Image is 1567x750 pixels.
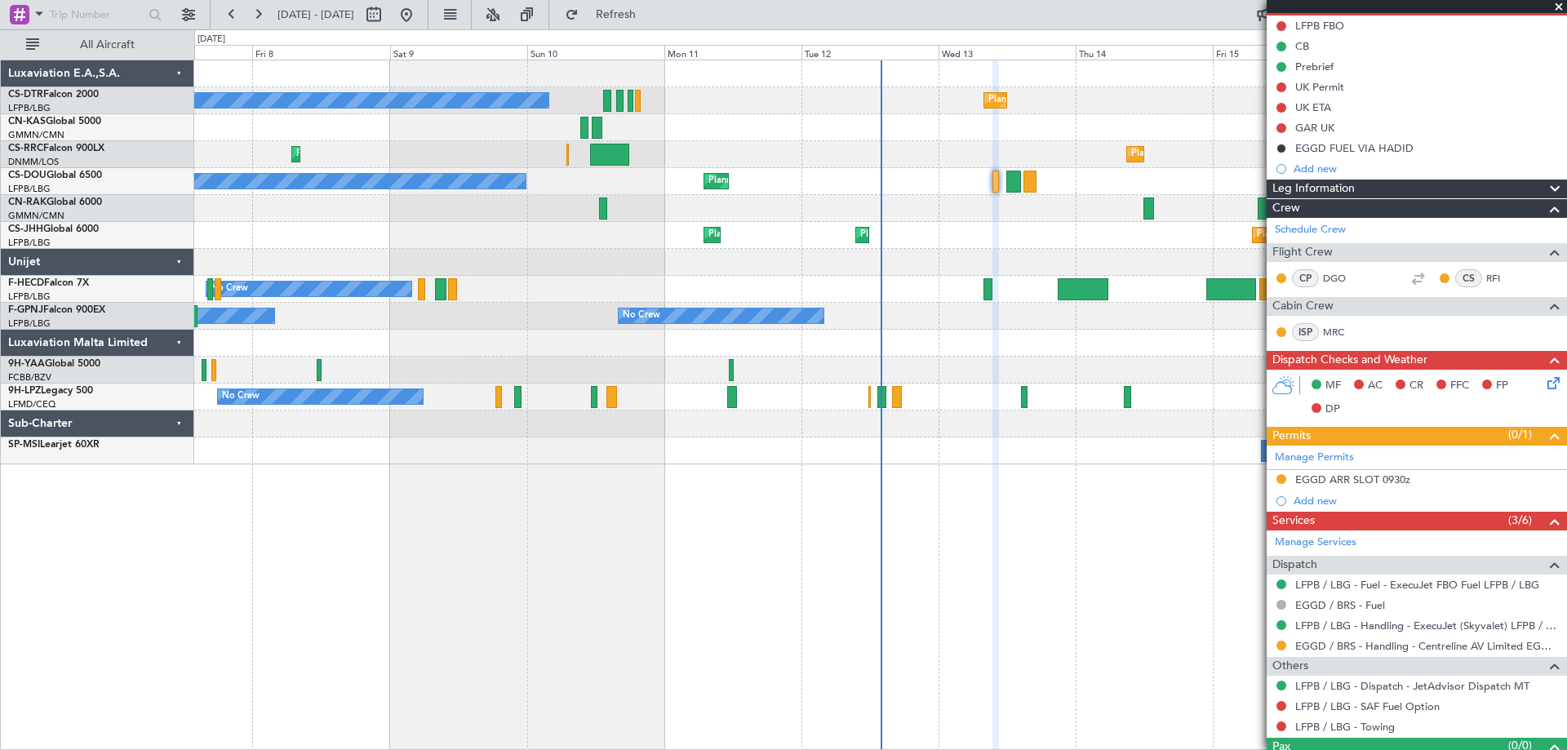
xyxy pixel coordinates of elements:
[860,223,1117,247] div: Planned Maint [GEOGRAPHIC_DATA] ([GEOGRAPHIC_DATA])
[1272,243,1333,262] span: Flight Crew
[801,45,939,60] div: Tue 12
[8,371,51,384] a: FCBB/BZV
[988,88,1072,113] div: Planned Maint Sofia
[582,9,650,20] span: Refresh
[8,278,44,288] span: F-HECD
[1486,271,1523,286] a: RFI
[1325,402,1340,418] span: DP
[8,197,102,207] a: CN-RAKGlobal 6000
[1295,639,1559,653] a: EGGD / BRS - Handling - Centreline AV Limited EGGD / BRS
[8,291,51,303] a: LFPB/LBG
[198,33,225,47] div: [DATE]
[708,169,966,193] div: Planned Maint [GEOGRAPHIC_DATA] ([GEOGRAPHIC_DATA])
[1295,699,1440,713] a: LFPB / LBG - SAF Fuel Option
[1272,180,1355,198] span: Leg Information
[8,156,59,168] a: DNMM/LOS
[1295,121,1334,135] div: GAR UK
[1295,60,1334,73] div: Prebrief
[1272,556,1317,575] span: Dispatch
[8,386,41,396] span: 9H-LPZ
[8,171,47,180] span: CS-DOU
[1295,578,1539,592] a: LFPB / LBG - Fuel - ExecuJet FBO Fuel LFPB / LBG
[8,278,89,288] a: F-HECDFalcon 7X
[1295,141,1414,155] div: EGGD FUEL VIA HADID
[1213,45,1350,60] div: Fri 15
[8,398,55,411] a: LFMD/CEQ
[1450,378,1469,394] span: FFC
[8,386,93,396] a: 9H-LPZLegacy 500
[8,129,64,141] a: GMMN/CMN
[1409,378,1423,394] span: CR
[8,90,99,100] a: CS-DTRFalcon 2000
[1272,351,1427,370] span: Dispatch Checks and Weather
[8,237,51,249] a: LFPB/LBG
[8,305,43,315] span: F-GPNJ
[8,144,104,153] a: CS-RRCFalcon 900LX
[50,2,144,27] input: Trip Number
[252,45,389,60] div: Fri 8
[1076,45,1213,60] div: Thu 14
[1295,19,1344,33] div: LFPB FBO
[8,144,43,153] span: CS-RRC
[1323,325,1360,339] a: MRC
[1323,271,1360,286] a: DGO
[8,224,43,234] span: CS-JHH
[557,2,655,28] button: Refresh
[1295,473,1410,486] div: EGGD ARR SLOT 0930z
[1295,80,1344,94] div: UK Permit
[664,45,801,60] div: Mon 11
[8,317,51,330] a: LFPB/LBG
[8,359,45,369] span: 9H-YAA
[1295,679,1529,693] a: LFPB / LBG - Dispatch - JetAdvisor Dispatch MT
[8,102,51,114] a: LFPB/LBG
[708,223,966,247] div: Planned Maint [GEOGRAPHIC_DATA] ([GEOGRAPHIC_DATA])
[1295,598,1385,612] a: EGGD / BRS - Fuel
[1508,512,1532,529] span: (3/6)
[1292,323,1319,341] div: ISP
[1272,199,1300,218] span: Crew
[1496,378,1508,394] span: FP
[527,45,664,60] div: Sun 10
[1295,39,1309,53] div: CB
[8,117,101,126] a: CN-KASGlobal 5000
[390,45,527,60] div: Sat 9
[1294,494,1559,508] div: Add new
[1257,223,1514,247] div: Planned Maint [GEOGRAPHIC_DATA] ([GEOGRAPHIC_DATA])
[1275,535,1356,551] a: Manage Services
[8,359,100,369] a: 9H-YAAGlobal 5000
[1325,378,1341,394] span: MF
[1272,512,1315,530] span: Services
[1294,162,1559,175] div: Add new
[8,305,105,315] a: F-GPNJFalcon 900EX
[8,210,64,222] a: GMMN/CMN
[1295,619,1559,632] a: LFPB / LBG - Handling - ExecuJet (Skyvalet) LFPB / LBG
[8,171,102,180] a: CS-DOUGlobal 6500
[296,142,507,166] div: Planned Maint Larnaca ([GEOGRAPHIC_DATA] Intl)
[1295,100,1331,114] div: UK ETA
[623,304,660,328] div: No Crew
[8,440,100,450] a: SP-MSILearjet 60XR
[1272,427,1311,446] span: Permits
[1368,378,1383,394] span: AC
[8,224,99,234] a: CS-JHHGlobal 6000
[1455,269,1482,287] div: CS
[8,90,43,100] span: CS-DTR
[18,32,177,58] button: All Aircraft
[42,39,172,51] span: All Aircraft
[8,197,47,207] span: CN-RAK
[222,384,260,409] div: No Crew
[8,183,51,195] a: LFPB/LBG
[1131,142,1300,166] div: Planned Maint Lagos ([PERSON_NAME])
[1508,426,1532,443] span: (0/1)
[8,440,40,450] span: SP-MSI
[211,277,248,301] div: No Crew
[1292,269,1319,287] div: CP
[1272,657,1308,676] span: Others
[8,117,46,126] span: CN-KAS
[1275,222,1346,238] a: Schedule Crew
[939,45,1076,60] div: Wed 13
[1295,720,1395,734] a: LFPB / LBG - Towing
[1275,450,1354,466] a: Manage Permits
[277,7,354,22] span: [DATE] - [DATE]
[1272,297,1334,316] span: Cabin Crew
